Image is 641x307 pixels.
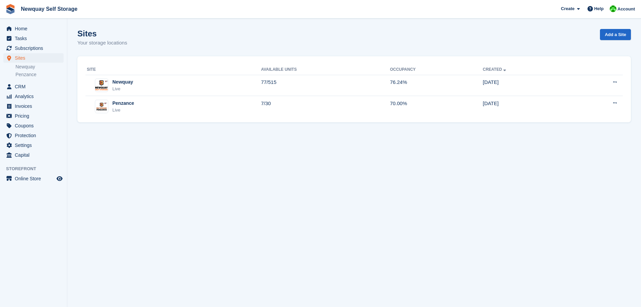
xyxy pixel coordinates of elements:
[15,34,55,43] span: Tasks
[261,96,390,117] td: 7/30
[15,92,55,101] span: Analytics
[15,141,55,150] span: Settings
[56,175,64,183] a: Preview store
[15,131,55,140] span: Protection
[483,75,572,96] td: [DATE]
[600,29,631,40] a: Add a Site
[15,121,55,130] span: Coupons
[3,131,64,140] a: menu
[15,71,64,78] a: Penzance
[3,43,64,53] a: menu
[15,82,55,91] span: CRM
[15,150,55,160] span: Capital
[3,53,64,63] a: menu
[3,34,64,43] a: menu
[15,111,55,121] span: Pricing
[77,29,127,38] h1: Sites
[15,24,55,33] span: Home
[95,80,108,90] img: Image of Newquay site
[3,101,64,111] a: menu
[261,75,390,96] td: 77/515
[3,174,64,183] a: menu
[3,150,64,160] a: menu
[3,111,64,121] a: menu
[3,121,64,130] a: menu
[483,67,507,72] a: Created
[594,5,604,12] span: Help
[112,100,134,107] div: Penzance
[483,96,572,117] td: [DATE]
[3,24,64,33] a: menu
[95,102,108,112] img: Image of Penzance site
[3,92,64,101] a: menu
[390,64,483,75] th: Occupancy
[18,3,80,14] a: Newquay Self Storage
[390,75,483,96] td: 76.24%
[15,101,55,111] span: Invoices
[3,82,64,91] a: menu
[15,64,64,70] a: Newquay
[85,64,261,75] th: Site
[112,79,133,86] div: Newquay
[15,53,55,63] span: Sites
[112,86,133,92] div: Live
[610,5,616,12] img: Baylor
[3,141,64,150] a: menu
[15,43,55,53] span: Subscriptions
[15,174,55,183] span: Online Store
[617,6,635,12] span: Account
[77,39,127,47] p: Your storage locations
[561,5,574,12] span: Create
[5,4,15,14] img: stora-icon-8386f47178a22dfd0bd8f6a31ec36ba5ce8667c1dd55bd0f319d3a0aa187defe.svg
[112,107,134,114] div: Live
[6,165,67,172] span: Storefront
[390,96,483,117] td: 70.00%
[261,64,390,75] th: Available Units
